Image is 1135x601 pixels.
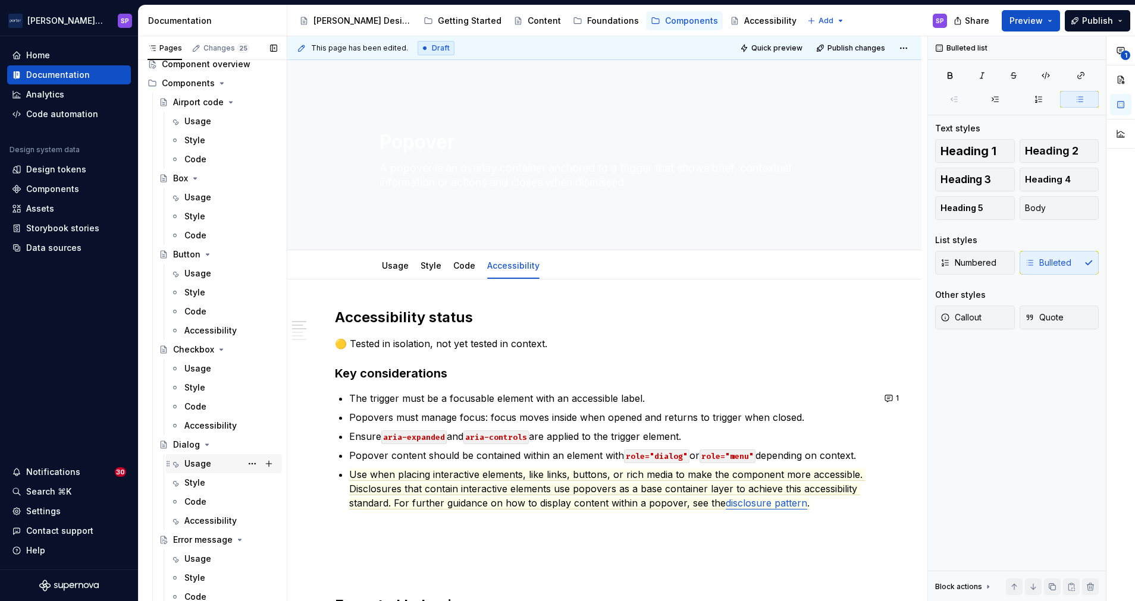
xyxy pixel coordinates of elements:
[143,74,282,93] div: Components
[26,163,86,175] div: Design tokens
[1009,15,1043,27] span: Preview
[935,289,986,301] div: Other styles
[184,515,237,527] div: Accessibility
[184,325,237,336] div: Accessibility
[935,234,977,246] div: List styles
[26,203,54,215] div: Assets
[184,191,211,203] div: Usage
[1025,202,1046,214] span: Body
[148,15,282,27] div: Documentation
[184,153,206,165] div: Code
[10,145,80,155] div: Design system data
[935,578,993,595] div: Block actions
[184,134,205,146] div: Style
[7,541,131,560] button: Help
[26,466,80,478] div: Notifications
[1121,51,1130,60] span: 1
[482,253,544,278] div: Accessibility
[665,15,718,27] div: Components
[165,321,282,340] a: Accessibility
[173,439,200,451] div: Dialog
[1025,145,1078,157] span: Heading 2
[1020,139,1099,163] button: Heading 2
[165,397,282,416] a: Code
[121,16,129,26] div: SP
[349,391,874,405] p: The trigger must be a focusable element with an accessible label.
[8,14,23,28] img: f0306bc8-3074-41fb-b11c-7d2e8671d5eb.png
[165,549,282,568] a: Usage
[7,65,131,84] a: Documentation
[381,430,447,444] code: aria-expanded
[646,11,723,30] a: Components
[7,160,131,179] a: Design tokens
[165,378,282,397] a: Style
[154,245,282,264] a: Button
[26,183,79,195] div: Components
[165,492,282,511] a: Code
[203,43,249,53] div: Changes
[165,150,282,169] a: Code
[940,257,996,269] span: Numbered
[26,242,81,254] div: Data sources
[377,159,827,192] textarea: A popover is an overlay container anchored to a trigger that shows brief, contextual information ...
[26,69,90,81] div: Documentation
[26,486,71,498] div: Search ⌘K
[382,260,409,270] a: Usage
[2,8,136,33] button: [PERSON_NAME] AirlinesSP
[936,16,944,26] div: SP
[7,199,131,218] a: Assets
[940,174,991,185] span: Heading 3
[184,572,205,584] div: Style
[528,15,561,27] div: Content
[184,401,206,413] div: Code
[143,55,282,74] a: Component overview
[1065,10,1130,32] button: Publish
[935,306,1015,329] button: Callout
[935,251,1015,275] button: Numbered
[751,43,802,53] span: Quick preview
[935,122,980,134] div: Text styles
[1025,311,1064,323] span: Quote
[165,264,282,283] a: Usage
[154,530,282,549] a: Error message
[184,553,211,565] div: Usage
[184,229,206,241] div: Code
[115,467,126,477] span: 30
[173,172,188,184] div: Box
[26,49,50,61] div: Home
[1082,15,1113,27] span: Publish
[184,382,205,394] div: Style
[624,449,689,463] code: role="dialog"
[744,15,797,27] div: Accessibility
[7,180,131,199] a: Components
[26,108,98,120] div: Code automation
[813,40,891,56] button: Publish changes
[154,435,282,454] a: Dialog
[568,11,644,30] a: Foundations
[940,202,983,214] span: Heading 5
[349,429,874,443] p: Ensure and are applied to the trigger element.
[7,502,131,521] a: Settings
[487,260,540,270] a: Accessibility
[184,210,205,222] div: Style
[165,112,282,131] a: Usage
[165,302,282,321] a: Code
[148,43,182,53] div: Pages
[935,139,1015,163] button: Heading 1
[165,188,282,207] a: Usage
[509,11,566,30] a: Content
[184,496,206,508] div: Code
[294,9,801,33] div: Page tree
[432,43,450,53] span: Draft
[7,219,131,238] a: Storybook stories
[165,359,282,378] a: Usage
[165,226,282,245] a: Code
[165,568,282,587] a: Style
[184,420,237,432] div: Accessibility
[349,410,874,424] p: Popovers must manage focus: focus moves inside when opened and returns to trigger when closed.
[700,449,755,463] code: role="menu"
[27,15,104,27] div: [PERSON_NAME] Airlines
[26,505,61,517] div: Settings
[184,306,206,317] div: Code
[154,93,282,112] a: Airport code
